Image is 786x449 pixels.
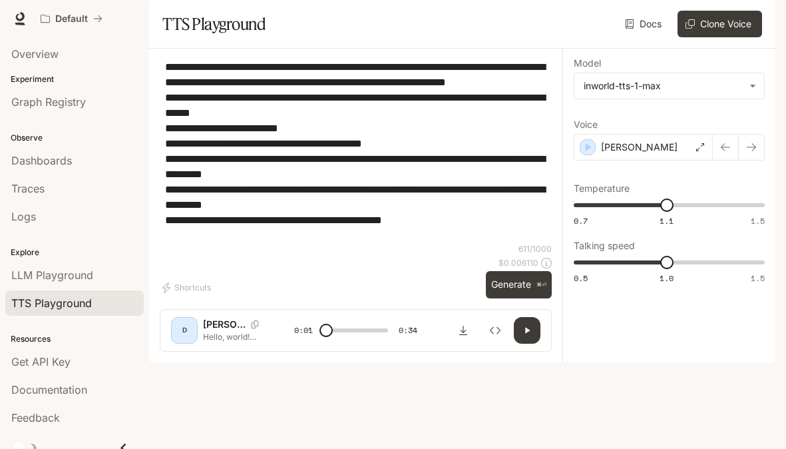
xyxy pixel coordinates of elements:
[160,277,216,298] button: Shortcuts
[536,281,546,289] p: ⌘⏎
[162,11,266,37] h1: TTS Playground
[574,73,764,99] div: inworld-tts-1-max
[450,317,477,344] button: Download audio
[35,5,108,32] button: All workspaces
[486,271,552,298] button: Generate⌘⏎
[399,324,417,337] span: 0:34
[574,120,598,129] p: Voice
[203,331,267,342] p: Hello, world! What a wonderf At the edge of the [PERSON_NAME] felt around in her pocket and place...
[601,141,678,154] p: [PERSON_NAME]
[246,320,264,328] button: Copy Voice ID
[574,272,588,284] span: 0.5
[584,79,743,93] div: inworld-tts-1-max
[622,11,667,37] a: Docs
[482,317,508,344] button: Inspect
[660,272,674,284] span: 1.0
[174,320,195,341] div: D
[751,215,765,226] span: 1.5
[203,318,246,331] p: [PERSON_NAME]
[294,324,313,337] span: 0:01
[751,272,765,284] span: 1.5
[660,215,674,226] span: 1.1
[574,241,635,250] p: Talking speed
[574,215,588,226] span: 0.7
[678,11,762,37] button: Clone Voice
[574,59,601,68] p: Model
[574,184,630,193] p: Temperature
[55,13,88,25] p: Default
